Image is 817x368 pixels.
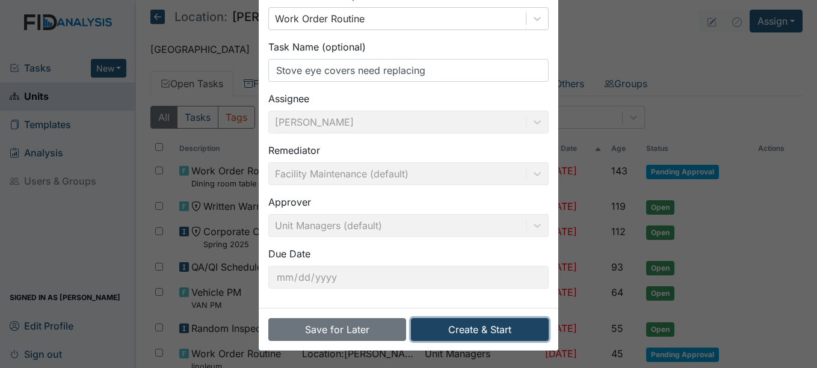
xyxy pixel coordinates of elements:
[268,195,311,209] label: Approver
[275,11,365,26] div: Work Order Routine
[268,318,406,341] button: Save for Later
[268,143,320,158] label: Remediator
[268,40,366,54] label: Task Name (optional)
[268,247,310,261] label: Due Date
[268,91,309,106] label: Assignee
[411,318,549,341] button: Create & Start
